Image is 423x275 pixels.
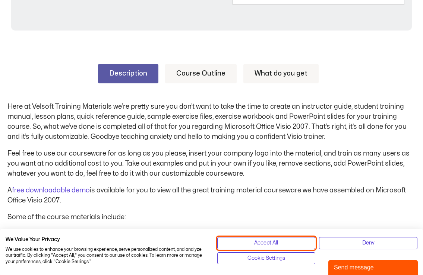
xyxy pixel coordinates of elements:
p: Here at Velsoft Training Materials we’re pretty sure you don’t want to take the time to create an... [7,102,416,142]
span: Deny [362,239,375,247]
span: Cookie Settings [247,254,285,262]
p: Some of the course materials include: [7,212,416,222]
h2: We Value Your Privacy [6,236,206,243]
p: We use cookies to enhance your browsing experience, serve personalized content, and analyze our t... [6,246,206,265]
a: Description [98,64,158,83]
a: What do you get [243,64,319,83]
span: Accept All [254,239,278,247]
p: A is available for you to view all the great training material courseware we have assembled on Mi... [7,185,416,205]
iframe: chat widget [328,259,419,275]
a: Course Outline [165,64,237,83]
a: free downloadable demo [12,187,90,194]
p: Feel free to use our courseware for as long as you please, insert your company logo into the mate... [7,148,416,179]
button: Deny all cookies [319,237,417,249]
button: Adjust cookie preferences [217,252,316,264]
button: Accept all cookies [217,237,316,249]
